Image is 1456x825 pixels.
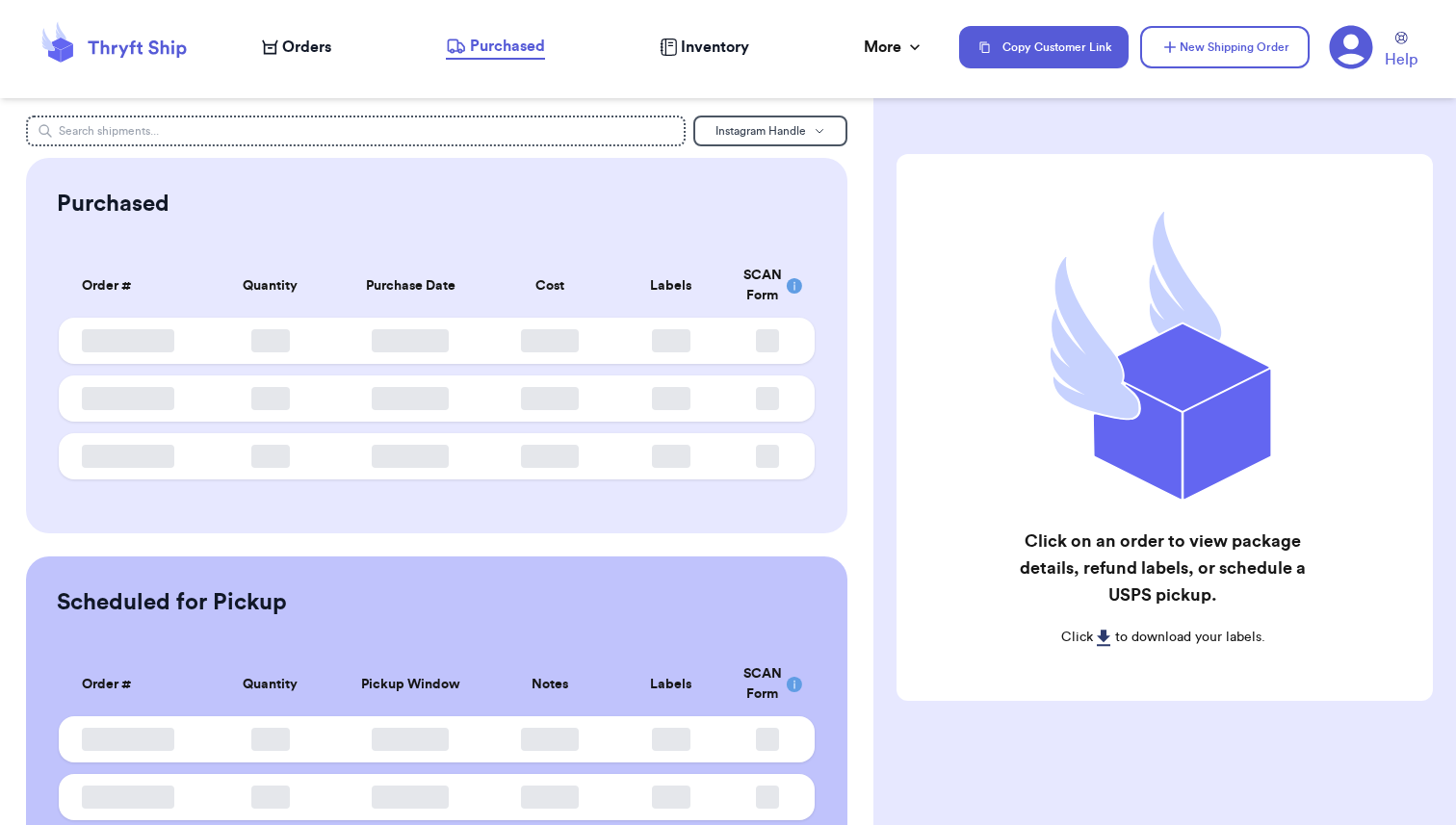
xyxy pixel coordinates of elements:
[1385,48,1417,71] span: Help
[210,254,331,318] th: Quantity
[446,35,545,60] a: Purchased
[59,653,210,716] th: Order #
[1012,628,1313,647] p: Click to download your labels.
[743,664,792,705] div: SCAN Form
[611,254,732,318] th: Labels
[864,36,924,59] div: More
[331,653,490,716] th: Pickup Window
[611,653,732,716] th: Labels
[959,26,1129,68] button: Copy Customer Link
[743,266,792,306] div: SCAN Form
[1385,32,1417,71] a: Help
[26,116,686,146] input: Search shipments...
[1012,528,1313,608] h2: Click on an order to view package details, refund labels, or schedule a USPS pickup.
[490,653,611,716] th: Notes
[490,254,611,318] th: Cost
[1140,26,1310,68] button: New Shipping Order
[210,653,331,716] th: Quantity
[470,35,545,58] span: Purchased
[693,116,847,146] button: Instagram Handle
[715,125,806,137] span: Instagram Handle
[331,254,490,318] th: Purchase Date
[57,189,169,219] h2: Purchased
[57,587,287,618] h2: Scheduled for Pickup
[282,36,331,59] span: Orders
[262,36,331,59] a: Orders
[59,254,210,318] th: Order #
[660,36,749,59] a: Inventory
[681,36,749,59] span: Inventory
